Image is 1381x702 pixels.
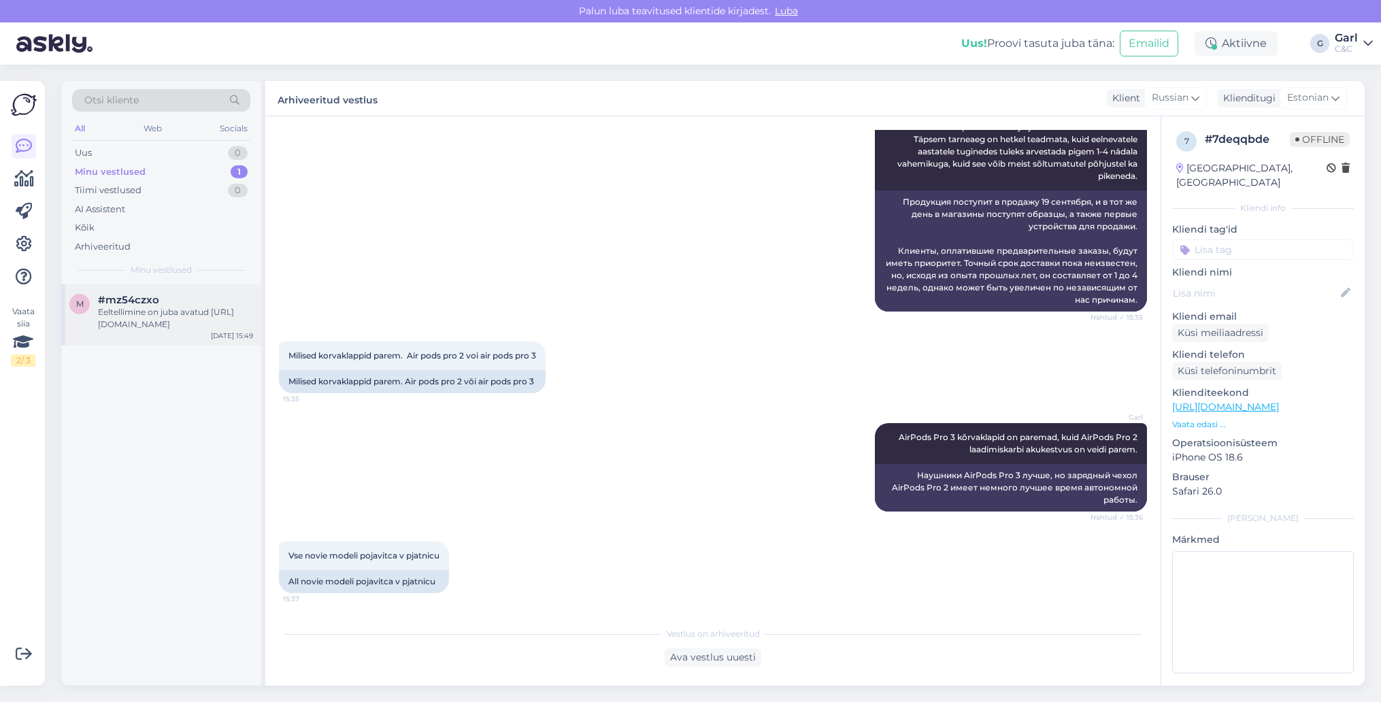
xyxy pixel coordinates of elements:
div: Наушники AirPods Pro 3 лучше, но зарядный чехол AirPods Pro 2 имеет немного лучшее время автономн... [875,464,1147,512]
button: Emailid [1120,31,1178,56]
div: AI Assistent [75,203,125,216]
span: Nähtud ✓ 15:36 [1091,512,1143,522]
div: All novie modeli pojavitca v pjatnicu [279,570,449,593]
div: Proovi tasuta juba täna: [961,35,1114,52]
div: Web [141,120,165,137]
span: Offline [1290,132,1350,147]
p: Brauser [1172,470,1354,484]
p: Safari 26.0 [1172,484,1354,499]
span: Luba [771,5,802,17]
div: Ava vestlus uuesti [665,648,761,667]
div: Minu vestlused [75,165,146,179]
div: C&C [1335,44,1358,54]
div: Milised korvaklappid parem. Air pods pro 2 või air pods pro 3 [279,370,546,393]
p: Vaata edasi ... [1172,418,1354,431]
div: 1 [231,165,248,179]
span: Vse novie modeli pojavitca v pjatnicu [288,550,439,561]
div: Продукция поступит в продажу 19 сентября, и в тот же день в магазины поступят образцы, а также пе... [875,190,1147,312]
span: Nähtud ✓ 15:35 [1091,312,1143,322]
p: Kliendi email [1172,310,1354,324]
span: Estonian [1287,90,1329,105]
img: Askly Logo [11,92,37,118]
div: Socials [217,120,250,137]
a: GarlC&C [1335,33,1373,54]
div: Kõik [75,221,95,235]
div: Klient [1107,91,1140,105]
span: Vestlus on arhiveeritud [667,628,760,640]
div: Küsi telefoninumbrit [1172,362,1282,380]
div: [PERSON_NAME] [1172,512,1354,524]
div: 0 [228,184,248,197]
div: [DATE] 15:49 [211,331,253,341]
div: All [72,120,88,137]
div: Klienditugi [1218,91,1276,105]
span: Minu vestlused [131,264,192,276]
div: Eeltellimine on juba avatud [URL][DOMAIN_NAME] [98,306,253,331]
p: Klienditeekond [1172,386,1354,400]
span: 7 [1184,136,1189,146]
p: Kliendi tag'id [1172,222,1354,237]
div: Arhiveeritud [75,240,131,254]
span: Otsi kliente [84,93,139,107]
input: Lisa nimi [1173,286,1338,301]
a: [URL][DOMAIN_NAME] [1172,401,1279,413]
p: Kliendi telefon [1172,348,1354,362]
p: iPhone OS 18.6 [1172,450,1354,465]
div: Tiimi vestlused [75,184,142,197]
div: Kliendi info [1172,202,1354,214]
div: # 7deqqbde [1205,131,1290,148]
div: 0 [228,146,248,160]
span: #mz54czxo [98,294,159,306]
span: Milised korvaklappid parem. Air pods pro 2 voi air pods pro 3 [288,350,536,361]
span: Russian [1152,90,1188,105]
span: AirPods Pro 3 kõrvaklapid on paremad, kuid AirPods Pro 2 laadimiskarbi akukestvus on veidi parem. [899,432,1139,454]
div: 2 / 3 [11,354,35,367]
div: [GEOGRAPHIC_DATA], [GEOGRAPHIC_DATA] [1176,161,1327,190]
div: Aktiivne [1195,31,1278,56]
div: G [1310,34,1329,53]
p: Märkmed [1172,533,1354,547]
div: Vaata siia [11,305,35,367]
span: m [76,299,84,309]
p: Kliendi nimi [1172,265,1354,280]
div: Garl [1335,33,1358,44]
span: 15:35 [283,394,334,404]
span: 15:37 [283,594,334,604]
b: Uus! [961,37,987,50]
label: Arhiveeritud vestlus [278,89,378,107]
p: Operatsioonisüsteem [1172,436,1354,450]
div: Uus [75,146,92,160]
div: Küsi meiliaadressi [1172,324,1269,342]
span: Garl [1092,412,1143,422]
input: Lisa tag [1172,239,1354,260]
